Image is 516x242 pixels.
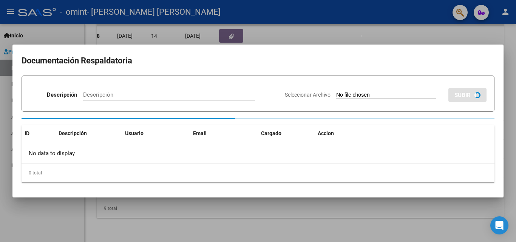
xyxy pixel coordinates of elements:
span: Usuario [125,130,144,136]
button: SUBIR [448,88,487,102]
div: 0 total [22,163,494,182]
p: Descripción [47,91,77,99]
h2: Documentación Respaldatoria [22,54,494,68]
div: Open Intercom Messenger [490,216,508,234]
span: Seleccionar Archivo [285,92,331,98]
span: SUBIR [454,92,471,99]
span: Accion [318,130,334,136]
div: No data to display [22,144,352,163]
datatable-header-cell: ID [22,125,56,142]
datatable-header-cell: Accion [315,125,352,142]
datatable-header-cell: Descripción [56,125,122,142]
span: ID [25,130,29,136]
datatable-header-cell: Email [190,125,258,142]
datatable-header-cell: Cargado [258,125,315,142]
datatable-header-cell: Usuario [122,125,190,142]
span: Cargado [261,130,281,136]
span: Email [193,130,207,136]
span: Descripción [59,130,87,136]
